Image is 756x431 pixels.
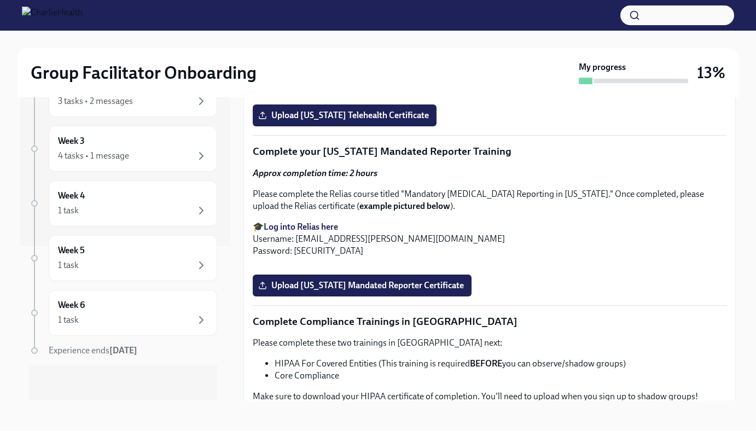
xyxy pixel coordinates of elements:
a: Week 61 task [29,290,217,336]
span: Upload [US_STATE] Mandated Reporter Certificate [260,280,464,291]
label: Upload [US_STATE] Mandated Reporter Certificate [253,275,472,296]
strong: Approx completion time: 2 hours [253,168,377,178]
h6: Week 4 [58,190,85,202]
p: Make sure to download your HIPAA certificate of completion. You'll need to upload when you sign u... [253,391,726,403]
h6: Week 5 [58,244,85,257]
li: HIPAA For Covered Entities (This training is required you can observe/shadow groups) [275,358,726,370]
div: 1 task [58,259,79,271]
div: 4 tasks • 1 message [58,150,129,162]
div: 1 task [58,314,79,326]
p: Please complete the Relias course titled "Mandatory [MEDICAL_DATA] Reporting in [US_STATE]." Once... [253,188,726,212]
a: Log into Relias here [264,222,338,232]
strong: [DATE] [109,345,137,356]
strong: example pictured below [359,201,450,211]
span: Experience ends [49,345,137,356]
h3: 13% [697,63,725,83]
span: Upload [US_STATE] Telehealth Certificate [260,110,429,121]
div: 1 task [58,205,79,217]
h2: Group Facilitator Onboarding [31,62,257,84]
strong: BEFORE [470,358,502,369]
p: 🎓 Username: [EMAIL_ADDRESS][PERSON_NAME][DOMAIN_NAME] Password: [SECURITY_DATA] [253,221,726,257]
a: Week 34 tasks • 1 message [29,126,217,172]
h6: Week 6 [58,299,85,311]
li: Core Compliance [275,370,726,382]
p: Please complete these two trainings in [GEOGRAPHIC_DATA] next: [253,337,726,349]
h6: Week 3 [58,135,85,147]
a: Week 41 task [29,180,217,226]
strong: My progress [579,61,626,73]
img: CharlieHealth [22,7,83,24]
p: Complete Compliance Trainings in [GEOGRAPHIC_DATA] [253,314,726,329]
div: 3 tasks • 2 messages [58,95,133,107]
a: Week 51 task [29,235,217,281]
label: Upload [US_STATE] Telehealth Certificate [253,104,437,126]
p: Complete your [US_STATE] Mandated Reporter Training [253,144,726,159]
